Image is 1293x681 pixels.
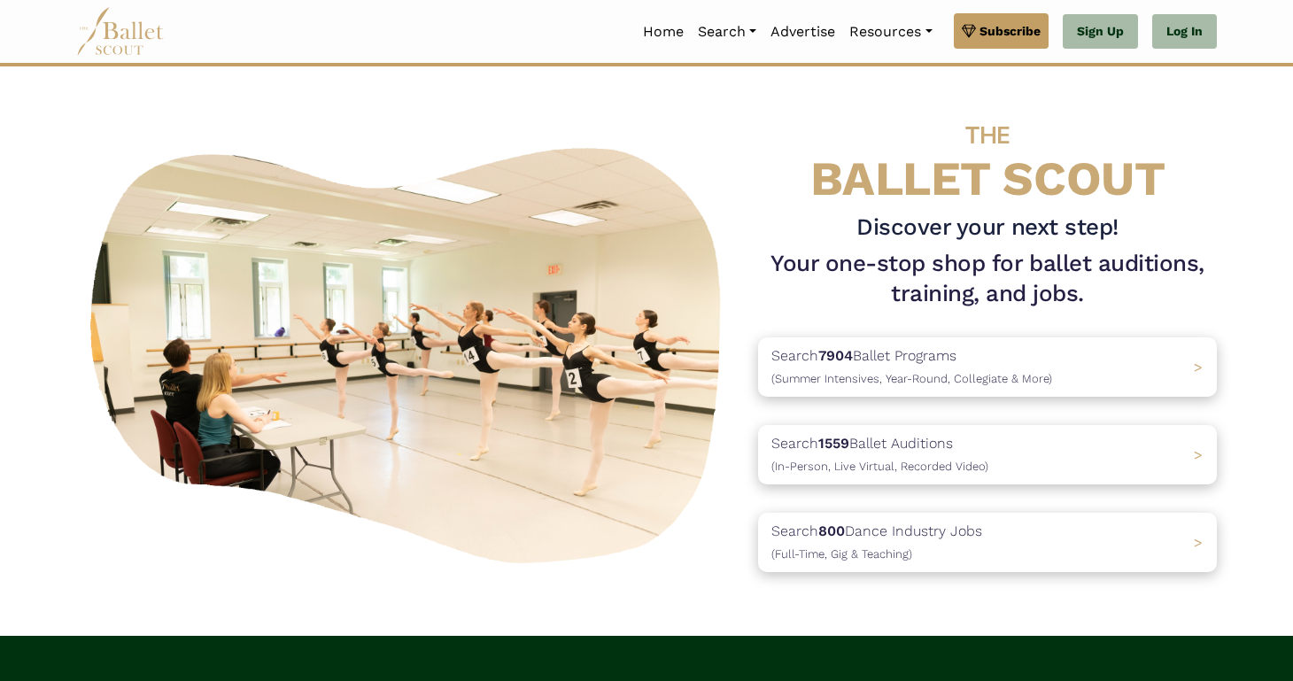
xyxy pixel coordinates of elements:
[771,432,988,477] p: Search Ballet Auditions
[758,213,1217,243] h3: Discover your next step!
[962,21,976,41] img: gem.svg
[818,435,849,452] b: 1559
[636,13,691,50] a: Home
[818,522,845,539] b: 800
[758,337,1217,397] a: Search7904Ballet Programs(Summer Intensives, Year-Round, Collegiate & More)>
[842,13,939,50] a: Resources
[771,460,988,473] span: (In-Person, Live Virtual, Recorded Video)
[965,120,1010,150] span: THE
[758,513,1217,572] a: Search800Dance Industry Jobs(Full-Time, Gig & Teaching) >
[1194,446,1203,463] span: >
[691,13,763,50] a: Search
[758,249,1217,309] h1: Your one-stop shop for ballet auditions, training, and jobs.
[758,425,1217,484] a: Search1559Ballet Auditions(In-Person, Live Virtual, Recorded Video) >
[76,128,744,574] img: A group of ballerinas talking to each other in a ballet studio
[1194,359,1203,375] span: >
[771,547,912,561] span: (Full-Time, Gig & Teaching)
[763,13,842,50] a: Advertise
[979,21,1041,41] span: Subscribe
[1152,14,1217,50] a: Log In
[1063,14,1138,50] a: Sign Up
[1194,534,1203,551] span: >
[771,520,982,565] p: Search Dance Industry Jobs
[758,102,1217,205] h4: BALLET SCOUT
[954,13,1049,49] a: Subscribe
[771,372,1052,385] span: (Summer Intensives, Year-Round, Collegiate & More)
[771,344,1052,390] p: Search Ballet Programs
[818,347,853,364] b: 7904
